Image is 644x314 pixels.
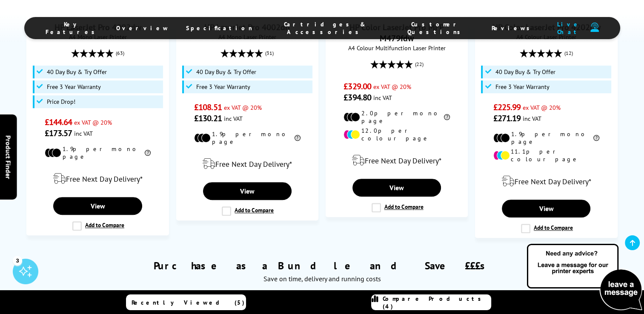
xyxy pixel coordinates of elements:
span: A4 Colour Multifunction Laser Printer [330,44,463,52]
a: Compare Products (4) [371,294,491,310]
span: Customer Questions [398,20,475,36]
label: Add to Compare [521,224,573,233]
span: Live Chat [551,20,586,36]
span: ex VAT @ 20% [523,103,561,111]
span: £329.00 [343,81,371,92]
li: 2.0p per mono page [343,109,450,125]
span: 40 Day Buy & Try Offer [196,69,256,75]
span: inc VAT [523,114,541,123]
span: Reviews [492,24,534,32]
span: Product Finder [4,135,13,179]
a: View [352,179,441,197]
li: 11.1p per colour page [493,148,600,163]
span: (63) [116,45,124,61]
span: (22) [415,56,424,72]
span: Free 3 Year Warranty [196,83,250,90]
li: 1.9p per mono page [45,145,151,160]
span: Key Features [46,20,99,36]
span: £394.80 [343,92,371,103]
span: £130.21 [194,113,222,124]
span: £108.51 [194,102,222,113]
span: £225.99 [493,102,521,113]
div: modal_delivery [31,167,164,191]
div: modal_delivery [181,152,314,176]
span: Free 3 Year Warranty [495,83,549,90]
div: modal_delivery [480,169,613,193]
label: Add to Compare [222,206,274,216]
li: 12.0p per colour page [343,127,450,142]
span: £271.19 [493,113,521,124]
div: Save on time, delivery and running costs [30,274,614,283]
div: Purchase as a Bundle and Save £££s [19,246,624,287]
span: (12) [564,45,573,61]
span: £173.57 [45,128,72,139]
a: View [203,182,292,200]
label: Add to Compare [72,221,124,231]
img: user-headset-duotone.svg [590,23,599,32]
span: ex VAT @ 20% [373,83,411,91]
span: ex VAT @ 20% [74,118,112,126]
a: View [502,200,590,217]
span: 40 Day Buy & Try Offer [47,69,107,75]
img: Open Live Chat window [525,243,644,312]
span: inc VAT [224,114,243,123]
a: Recently Viewed (5) [126,294,246,310]
span: Free 3 Year Warranty [47,83,101,90]
label: Add to Compare [372,203,424,212]
span: Cartridges & Accessories [269,20,381,36]
span: (31) [265,45,274,61]
span: Recently Viewed (5) [132,299,245,306]
span: inc VAT [373,94,392,102]
a: View [53,197,142,215]
div: modal_delivery [330,148,463,172]
span: Compare Products (4) [383,295,491,310]
span: ex VAT @ 20% [224,103,262,111]
span: Overview [116,24,169,32]
span: inc VAT [74,129,93,137]
span: Specification [186,24,252,32]
span: £144.64 [45,117,72,128]
span: 40 Day Buy & Try Offer [495,69,555,75]
li: 1.9p per mono page [493,130,600,146]
li: 1.9p per mono page [194,130,301,146]
div: 3 [13,256,22,265]
span: Price Drop! [47,98,75,105]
